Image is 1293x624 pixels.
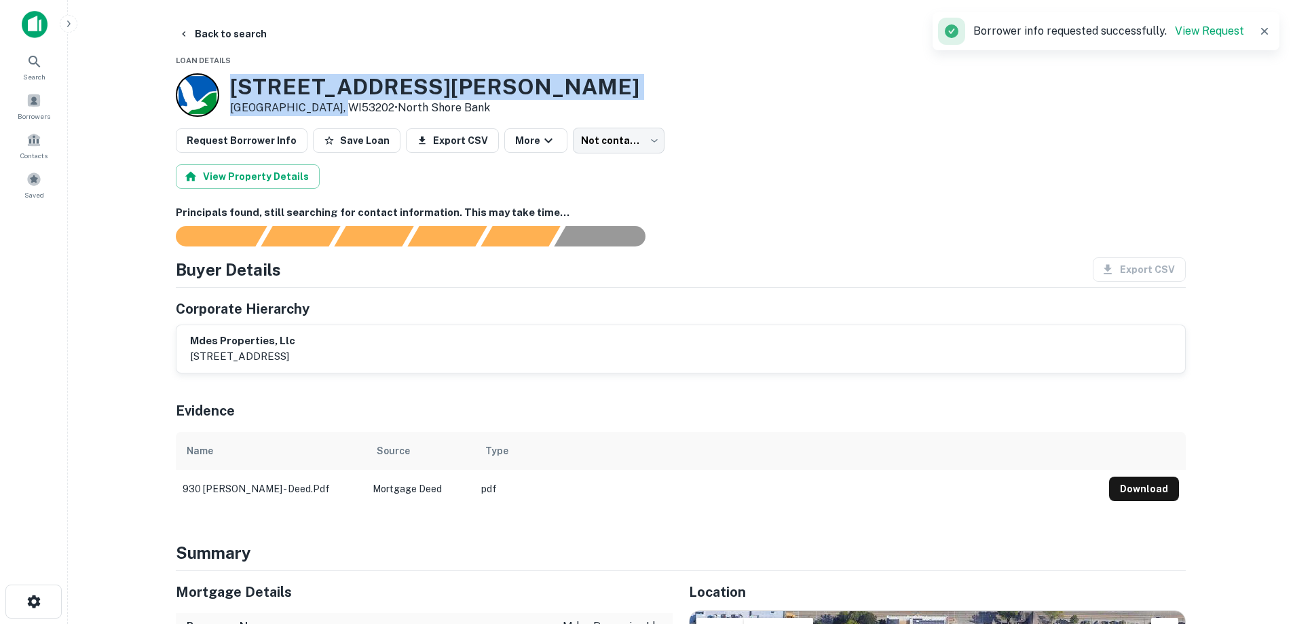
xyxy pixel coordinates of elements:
[973,23,1244,39] p: Borrower info requested successfully.
[4,127,64,164] a: Contacts
[689,582,1186,602] h5: Location
[313,128,400,153] button: Save Loan
[474,432,1102,470] th: Type
[160,226,261,246] div: Sending borrower request to AI...
[24,189,44,200] span: Saved
[4,48,64,85] a: Search
[230,100,639,116] p: [GEOGRAPHIC_DATA], WI53202 •
[190,348,295,365] p: [STREET_ADDRESS]
[20,150,48,161] span: Contacts
[176,257,281,282] h4: Buyer Details
[173,22,272,46] button: Back to search
[504,128,567,153] button: More
[176,299,310,319] h5: Corporate Hierarchy
[474,470,1102,508] td: pdf
[573,128,664,153] div: Not contacted
[4,166,64,203] a: Saved
[190,333,295,349] h6: mdes properties, llc
[398,101,490,114] a: North Shore Bank
[406,128,499,153] button: Export CSV
[366,432,474,470] th: Source
[176,582,673,602] h5: Mortgage Details
[176,432,1186,508] div: scrollable content
[176,164,320,189] button: View Property Details
[481,226,560,246] div: Principals found, still searching for contact information. This may take time...
[1225,515,1293,581] iframe: Chat Widget
[407,226,487,246] div: Principals found, AI now looking for contact information...
[187,443,213,459] div: Name
[23,71,45,82] span: Search
[485,443,508,459] div: Type
[1109,477,1179,501] button: Download
[176,470,366,508] td: 930 [PERSON_NAME] - deed.pdf
[366,470,474,508] td: Mortgage Deed
[261,226,340,246] div: Your request is received and processing...
[334,226,413,246] div: Documents found, AI parsing details...
[176,401,235,421] h5: Evidence
[176,540,1186,565] h4: Summary
[1175,24,1244,37] a: View Request
[18,111,50,122] span: Borrowers
[377,443,410,459] div: Source
[176,432,366,470] th: Name
[555,226,662,246] div: AI fulfillment process complete.
[4,88,64,124] a: Borrowers
[176,205,1186,221] h6: Principals found, still searching for contact information. This may take time...
[176,128,307,153] button: Request Borrower Info
[230,74,639,100] h3: [STREET_ADDRESS][PERSON_NAME]
[22,11,48,38] img: capitalize-icon.png
[176,56,231,65] span: Loan Details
